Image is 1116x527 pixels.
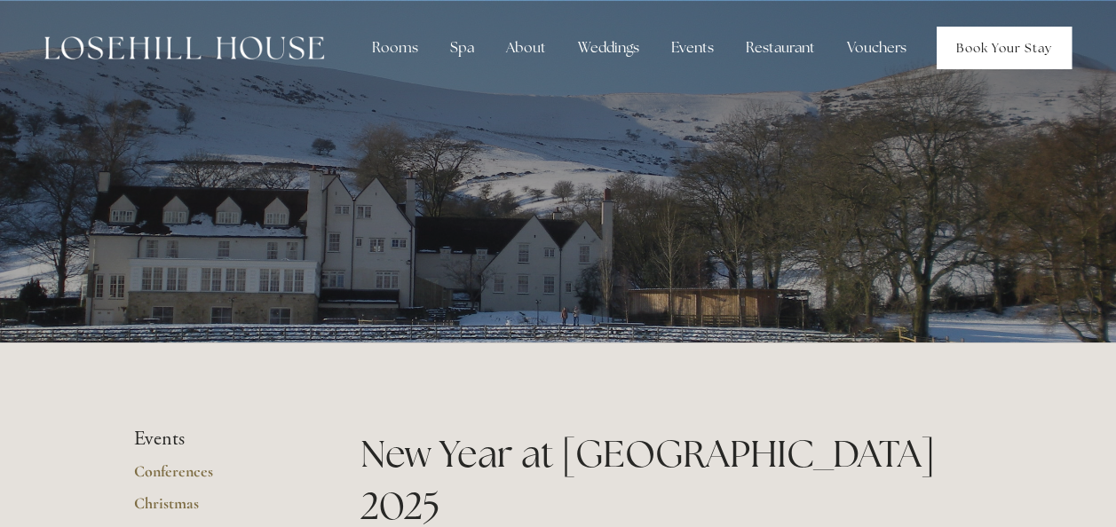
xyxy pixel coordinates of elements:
li: Events [134,428,304,451]
div: Rooms [358,30,432,66]
div: Restaurant [732,30,829,66]
a: Conferences [134,461,304,493]
img: Losehill House [44,36,324,59]
div: Events [657,30,728,66]
div: About [492,30,560,66]
div: Weddings [564,30,653,66]
a: Vouchers [833,30,921,66]
a: Christmas [134,493,304,525]
div: Spa [436,30,488,66]
a: Book Your Stay [937,27,1072,69]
